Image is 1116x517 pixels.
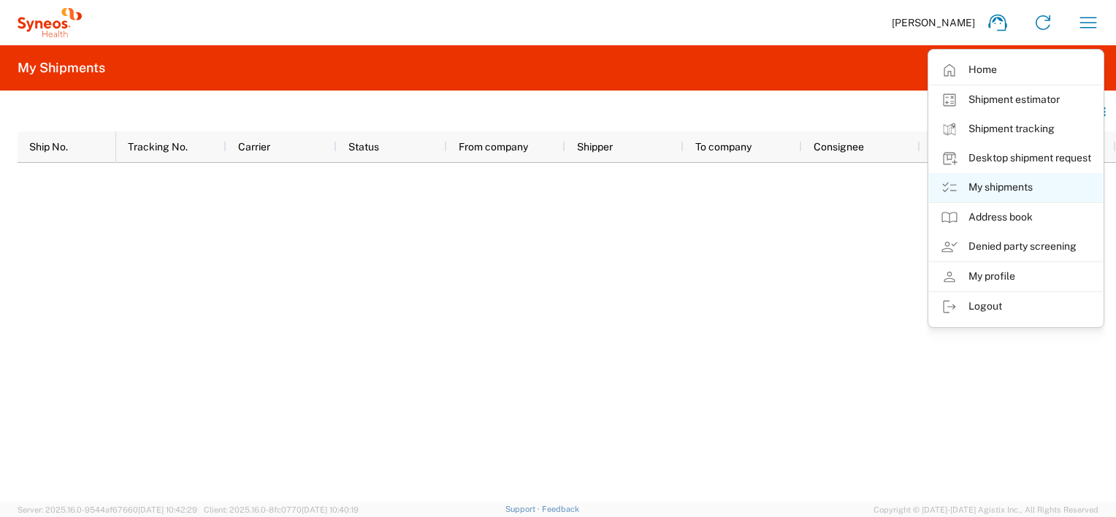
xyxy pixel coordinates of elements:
span: Carrier [238,141,270,153]
a: Desktop shipment request [929,144,1103,173]
a: Home [929,55,1103,85]
a: Address book [929,203,1103,232]
span: Status [348,141,379,153]
span: [PERSON_NAME] [892,16,975,29]
span: Ship No. [29,141,68,153]
span: Tracking No. [128,141,188,153]
span: [DATE] 10:40:19 [302,505,359,514]
span: Shipper [577,141,613,153]
a: My profile [929,262,1103,291]
span: [DATE] 10:42:29 [138,505,197,514]
span: Copyright © [DATE]-[DATE] Agistix Inc., All Rights Reserved [874,503,1098,516]
a: Feedback [542,505,579,513]
a: Shipment estimator [929,85,1103,115]
span: To company [695,141,752,153]
a: Shipment tracking [929,115,1103,144]
span: Consignee [814,141,864,153]
a: Support [505,505,542,513]
a: Logout [929,292,1103,321]
span: Client: 2025.16.0-8fc0770 [204,505,359,514]
span: From company [459,141,528,153]
h2: My Shipments [18,59,105,77]
span: Server: 2025.16.0-9544af67660 [18,505,197,514]
a: My shipments [929,173,1103,202]
a: Denied party screening [929,232,1103,261]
